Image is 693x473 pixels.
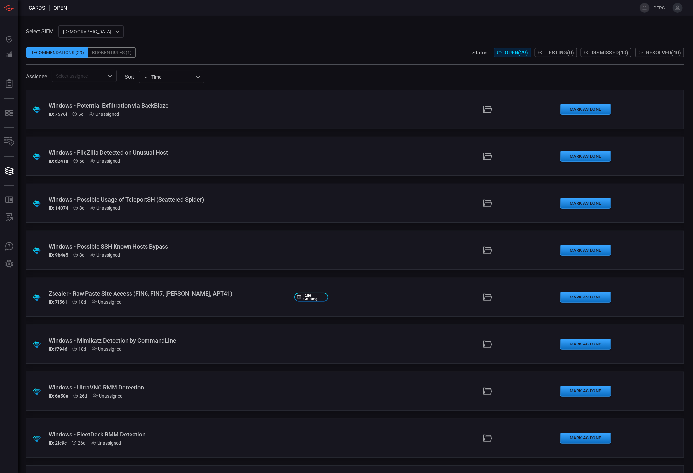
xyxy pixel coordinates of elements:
[26,47,88,58] div: Recommendations (29)
[79,346,86,352] span: Sep 01, 2025 4:32 AM
[560,292,611,303] button: Mark as Done
[1,47,17,63] button: Detections
[1,105,17,121] button: MITRE - Detection Posture
[646,50,681,56] span: Resolved ( 40 )
[49,384,289,391] div: Windows - UltraVNC RMM Detection
[49,149,289,156] div: Windows - FileZilla Detected on Unusual Host
[89,112,119,117] div: Unassigned
[560,433,611,444] button: Mark as Done
[80,393,87,399] span: Aug 24, 2025 4:16 AM
[49,196,289,203] div: Windows - Possible Usage of TeleportSH (Scattered Spider)
[560,104,611,115] button: Mark as Done
[49,290,289,297] div: Zscaler - Raw Paste Site Access (FIN6, FIN7, Rocke, APT41)
[144,74,194,80] div: Time
[80,159,85,164] span: Sep 14, 2025 12:33 AM
[49,346,67,352] h5: ID: f7946
[49,206,68,211] h5: ID: 14074
[560,339,611,350] button: Mark as Done
[505,50,528,56] span: Open ( 29 )
[90,252,120,258] div: Unassigned
[1,134,17,150] button: Inventory
[1,163,17,179] button: Cards
[92,299,122,305] div: Unassigned
[560,386,611,397] button: Mark as Done
[26,73,47,80] span: Assignee
[88,47,136,58] div: Broken Rules (1)
[91,440,121,446] div: Unassigned
[79,299,86,305] span: Sep 01, 2025 4:32 AM
[49,337,289,344] div: Windows - Mimikatz Detection by CommandLine
[49,299,67,305] h5: ID: 7f561
[125,74,134,80] label: sort
[29,5,45,11] span: Cards
[49,440,67,446] h5: ID: 2fc9c
[79,112,84,117] span: Sep 14, 2025 12:33 AM
[49,243,289,250] div: Windows - Possible SSH Known Hosts Bypass
[54,72,104,80] input: Select assignee
[93,393,123,399] div: Unassigned
[92,346,122,352] div: Unassigned
[78,440,86,446] span: Aug 24, 2025 4:16 AM
[63,28,113,35] p: [DEMOGRAPHIC_DATA]
[635,48,684,57] button: Resolved(40)
[54,5,67,11] span: open
[1,76,17,92] button: Reports
[1,239,17,254] button: Ask Us A Question
[49,159,68,164] h5: ID: d241a
[592,50,628,56] span: Dismissed ( 10 )
[80,206,85,211] span: Sep 11, 2025 1:05 AM
[49,393,68,399] h5: ID: 6e58e
[26,28,54,35] label: Select SIEM
[1,192,17,208] button: Rule Catalog
[535,48,577,57] button: Testing(0)
[303,293,326,301] span: Rule Catalog
[560,151,611,162] button: Mark as Done
[581,48,631,57] button: Dismissed(10)
[49,102,289,109] div: Windows - Potential Exfiltration via BackBlaze
[1,31,17,47] button: Dashboard
[90,206,120,211] div: Unassigned
[49,252,68,258] h5: ID: 9b4e5
[90,159,120,164] div: Unassigned
[546,50,574,56] span: Testing ( 0 )
[1,256,17,272] button: Preferences
[560,198,611,209] button: Mark as Done
[560,245,611,256] button: Mark as Done
[80,252,85,258] span: Sep 11, 2025 1:04 AM
[105,71,115,81] button: Open
[652,5,670,10] span: [PERSON_NAME][EMAIL_ADDRESS][PERSON_NAME][DOMAIN_NAME]
[49,112,67,117] h5: ID: 7576f
[49,431,289,438] div: Windows - FleetDeck RMM Detection
[494,48,531,57] button: Open(29)
[472,50,489,56] span: Status:
[1,210,17,225] button: ALERT ANALYSIS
